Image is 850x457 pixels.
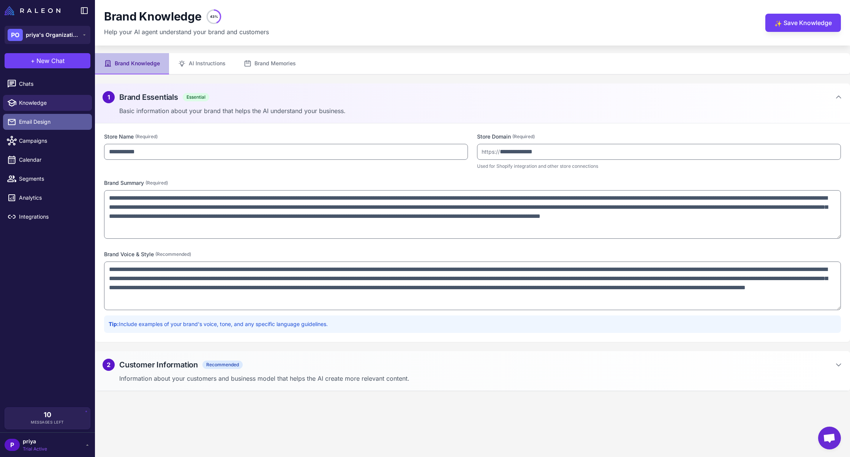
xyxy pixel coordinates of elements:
[3,171,92,187] a: Segments
[103,359,115,371] div: 2
[5,26,90,44] button: POpriya's Organization
[477,132,841,141] label: Store Domain
[235,53,305,74] button: Brand Memories
[155,251,191,258] span: (Recommended)
[95,53,169,74] button: Brand Knowledge
[3,114,92,130] a: Email Design
[26,31,79,39] span: priya's Organization
[3,152,92,168] a: Calendar
[512,133,535,140] span: (Required)
[183,93,209,101] span: Essential
[104,179,841,187] label: Brand Summary
[31,56,35,65] span: +
[135,133,158,140] span: (Required)
[5,53,90,68] button: +New Chat
[202,361,243,369] span: Recommended
[5,6,60,15] img: Raleon Logo
[119,359,198,370] h2: Customer Information
[5,6,63,15] a: Raleon Logo
[19,80,86,88] span: Chats
[19,213,86,221] span: Integrations
[3,76,92,92] a: Chats
[19,99,86,107] span: Knowledge
[5,439,20,451] div: P
[119,374,842,383] p: Information about your customers and business model that helps the AI create more relevant content.
[19,156,86,164] span: Calendar
[774,19,780,25] span: ✨
[104,132,468,141] label: Store Name
[818,427,841,449] div: Open chat
[119,91,178,103] h2: Brand Essentials
[19,118,86,126] span: Email Design
[104,250,841,258] label: Brand Voice & Style
[19,175,86,183] span: Segments
[3,95,92,111] a: Knowledge
[3,133,92,149] a: Campaigns
[169,53,235,74] button: AI Instructions
[8,29,23,41] div: PO
[477,163,841,170] p: Used for Shopify integration and other store connections
[765,14,841,32] button: ✨Save Knowledge
[145,180,168,186] span: (Required)
[3,190,92,206] a: Analytics
[109,320,836,328] p: Include examples of your brand's voice, tone, and any specific language guidelines.
[44,411,51,418] span: 10
[210,14,218,19] text: 43%
[3,209,92,225] a: Integrations
[23,446,47,452] span: Trial Active
[119,106,842,115] p: Basic information about your brand that helps the AI understand your business.
[36,56,65,65] span: New Chat
[104,9,202,24] h1: Brand Knowledge
[31,419,64,425] span: Messages Left
[19,137,86,145] span: Campaigns
[104,27,269,36] p: Help your AI agent understand your brand and customers
[109,321,119,327] strong: Tip:
[23,437,47,446] span: priya
[103,91,115,103] div: 1
[19,194,86,202] span: Analytics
